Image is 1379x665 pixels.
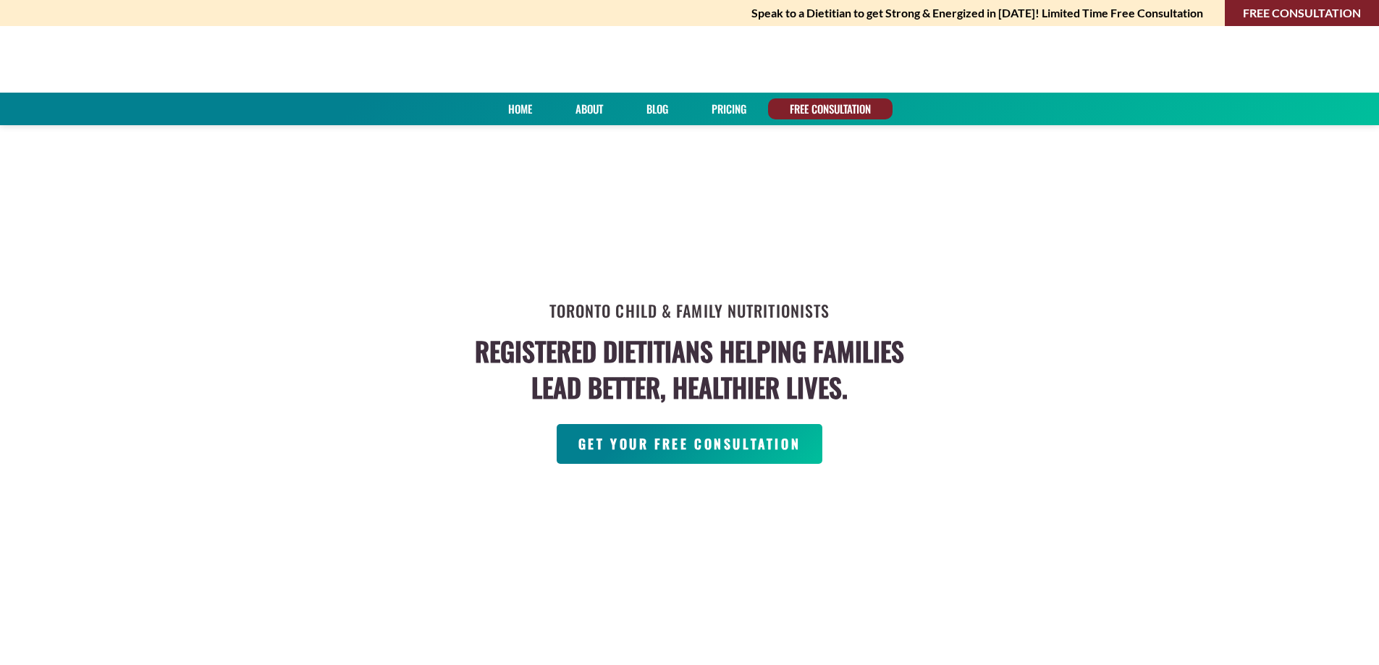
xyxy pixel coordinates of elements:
[707,98,751,119] a: PRICING
[570,98,608,119] a: About
[503,98,537,119] a: Home
[641,98,673,119] a: Blog
[549,297,830,326] h2: Toronto Child & Family Nutritionists
[751,3,1203,23] strong: Speak to a Dietitian to get Strong & Energized in [DATE]! Limited Time Free Consultation
[557,424,823,464] a: GET YOUR FREE CONSULTATION
[785,98,876,119] a: FREE CONSULTATION
[475,333,904,406] h4: Registered Dietitians helping families lead better, healthier lives.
